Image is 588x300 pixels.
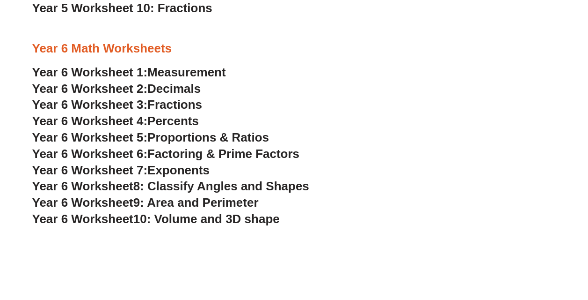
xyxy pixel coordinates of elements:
span: Exponents [147,163,210,177]
span: Year 6 Worksheet [32,212,133,226]
span: Decimals [147,82,201,96]
a: Year 6 Worksheet8: Classify Angles and Shapes [32,179,309,193]
a: Year 6 Worksheet 6:Factoring & Prime Factors [32,147,299,161]
span: Year 6 Worksheet [32,195,133,210]
span: 9: Area and Perimeter [133,195,259,210]
span: Measurement [147,65,226,79]
a: Year 6 Worksheet 5:Proportions & Ratios [32,130,269,144]
a: Year 5 Worksheet 10: Fractions [32,1,212,15]
span: Year 6 Worksheet 7: [32,163,148,177]
span: Percents [147,114,199,128]
span: Proportions & Ratios [147,130,269,144]
a: Year 6 Worksheet 4:Percents [32,114,199,128]
a: Year 6 Worksheet 2:Decimals [32,82,201,96]
span: 10: Volume and 3D shape [133,212,280,226]
span: Factoring & Prime Factors [147,147,299,161]
a: Year 6 Worksheet 1:Measurement [32,65,226,79]
a: Year 6 Worksheet10: Volume and 3D shape [32,212,280,226]
span: Year 6 Worksheet [32,179,133,193]
a: Year 6 Worksheet 7:Exponents [32,163,210,177]
a: Year 6 Worksheet 3:Fractions [32,97,202,112]
span: Year 6 Worksheet 2: [32,82,148,96]
span: Fractions [147,97,202,112]
span: Year 6 Worksheet 4: [32,114,148,128]
span: 8: Classify Angles and Shapes [133,179,309,193]
h3: Year 6 Math Worksheets [32,41,556,57]
span: Year 6 Worksheet 3: [32,97,148,112]
span: Year 6 Worksheet 1: [32,65,148,79]
iframe: Chat Widget [432,194,588,300]
span: Year 6 Worksheet 5: [32,130,148,144]
a: Year 6 Worksheet9: Area and Perimeter [32,195,259,210]
span: Year 6 Worksheet 6: [32,147,148,161]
